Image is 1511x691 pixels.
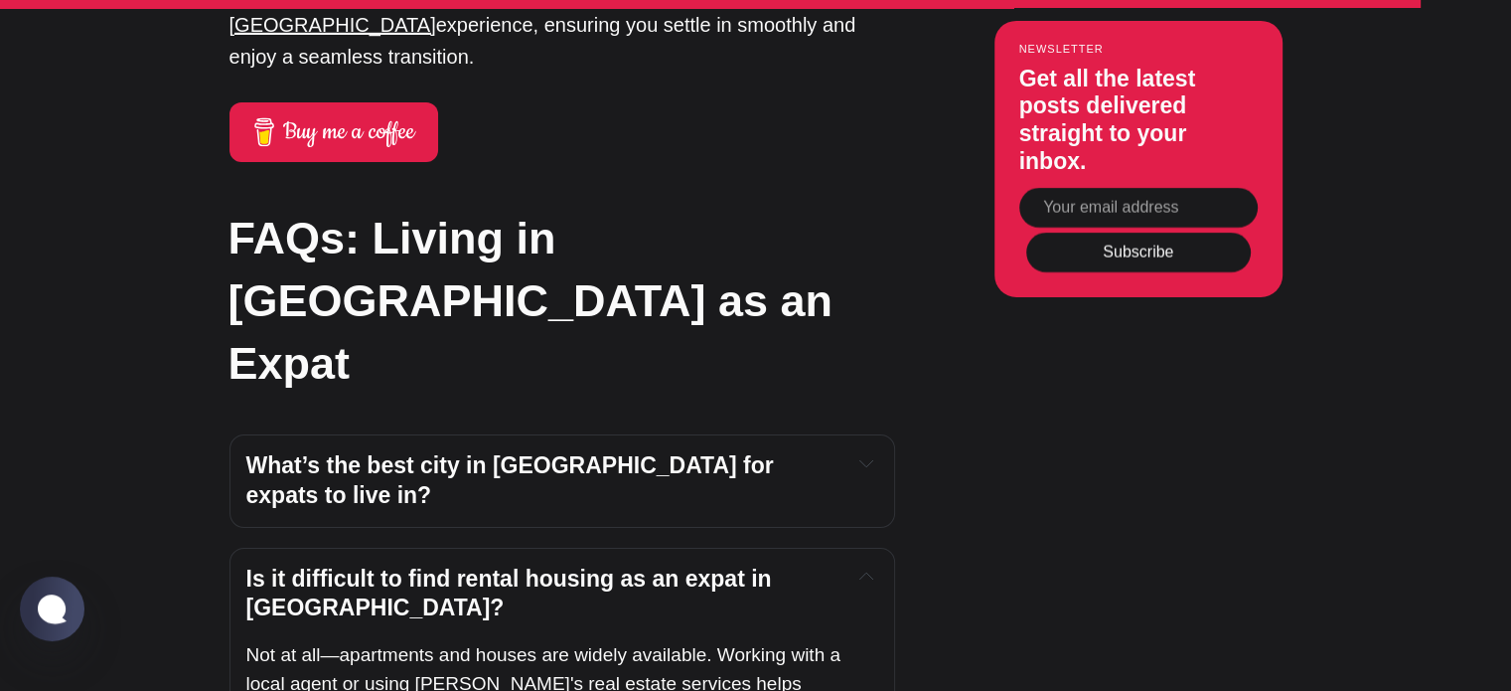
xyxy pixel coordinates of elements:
[229,102,438,162] a: Buy me a coffee
[855,451,877,475] button: Expand toggle to read content
[855,565,877,589] button: Expand toggle to read content
[228,207,894,395] h2: FAQs: Living in [GEOGRAPHIC_DATA] as an Expat
[1019,188,1258,228] input: Your email address
[246,566,778,621] strong: Is it difficult to find rental housing as an expat in [GEOGRAPHIC_DATA]?
[1026,233,1251,272] button: Subscribe
[1019,43,1258,55] small: Newsletter
[246,452,781,508] span: What’s the best city in [GEOGRAPHIC_DATA] for expats to live in?
[1019,66,1258,175] h3: Get all the latest posts delivered straight to your inbox.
